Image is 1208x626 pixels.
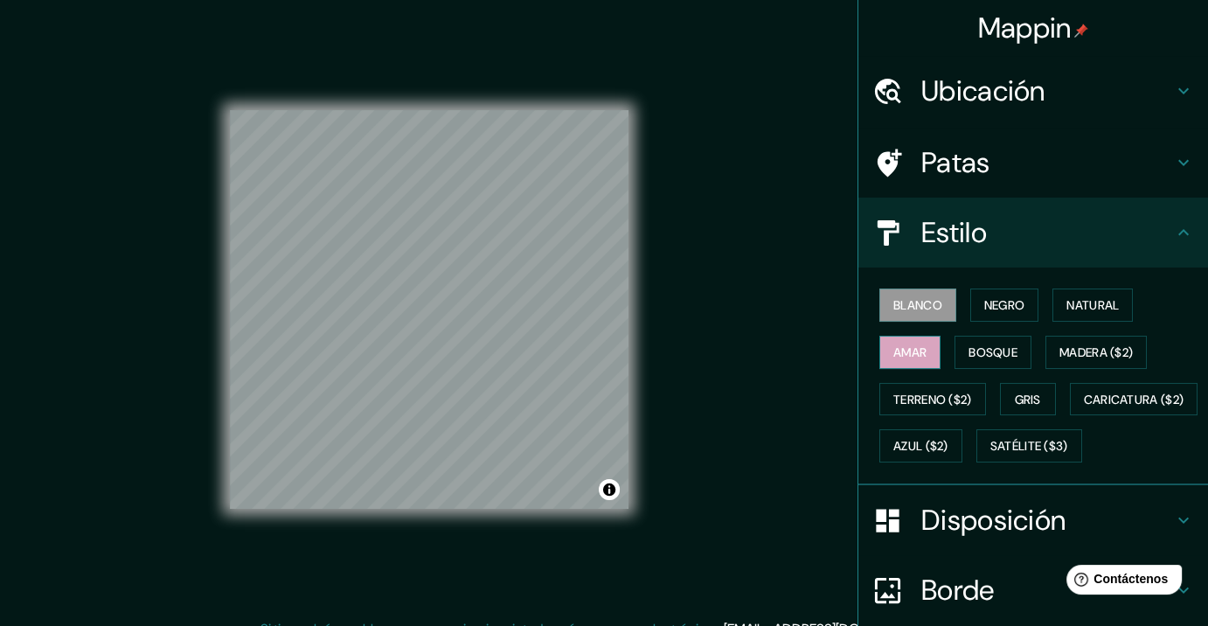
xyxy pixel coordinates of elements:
[1070,383,1198,416] button: Caricatura ($2)
[1045,336,1147,369] button: Madera ($2)
[858,128,1208,198] div: Patas
[1066,297,1119,313] font: Natural
[1052,558,1189,607] iframe: Lanzador de widgets de ayuda
[858,485,1208,555] div: Disposición
[1015,392,1041,407] font: Gris
[858,198,1208,268] div: Estilo
[968,344,1017,360] font: Bosque
[921,502,1066,539] font: Disposición
[599,479,620,500] button: Activar o desactivar atribución
[1074,24,1088,38] img: pin-icon.png
[893,297,942,313] font: Blanco
[976,429,1082,463] button: Satélite ($3)
[1059,344,1133,360] font: Madera ($2)
[978,10,1072,46] font: Mappin
[1000,383,1056,416] button: Gris
[921,572,995,609] font: Borde
[230,110,628,509] canvas: Mapa
[984,297,1025,313] font: Negro
[921,73,1045,109] font: Ubicación
[879,336,941,369] button: Amar
[1084,392,1184,407] font: Caricatura ($2)
[893,439,948,455] font: Azul ($2)
[858,555,1208,625] div: Borde
[879,289,956,322] button: Blanco
[1052,289,1133,322] button: Natural
[990,439,1068,455] font: Satélite ($3)
[858,56,1208,126] div: Ubicación
[921,214,987,251] font: Estilo
[893,344,927,360] font: Amar
[893,392,972,407] font: Terreno ($2)
[955,336,1031,369] button: Bosque
[879,429,962,463] button: Azul ($2)
[879,383,986,416] button: Terreno ($2)
[970,289,1039,322] button: Negro
[921,144,990,181] font: Patas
